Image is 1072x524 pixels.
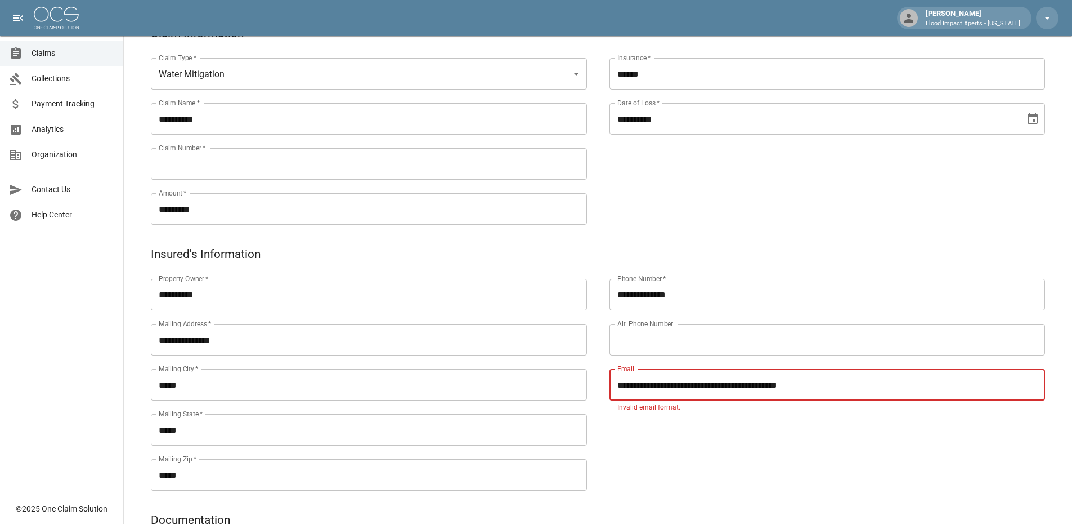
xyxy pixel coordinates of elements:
[159,454,197,464] label: Mailing Zip
[1021,108,1044,130] button: Choose date, selected date is Aug 8, 2025
[32,149,114,161] span: Organization
[617,274,666,283] label: Phone Number
[617,402,1038,414] p: Invalid email format.
[617,364,634,374] label: Email
[32,184,114,196] span: Contact Us
[159,188,187,198] label: Amount
[159,53,196,63] label: Claim Type
[159,364,199,374] label: Mailing City
[159,143,205,153] label: Claim Number
[926,19,1020,29] p: Flood Impact Xperts - [US_STATE]
[159,409,203,419] label: Mailing State
[32,123,114,135] span: Analytics
[921,8,1025,28] div: [PERSON_NAME]
[32,73,114,85] span: Collections
[617,98,660,108] label: Date of Loss
[16,503,107,514] div: © 2025 One Claim Solution
[7,7,29,29] button: open drawer
[617,53,651,63] label: Insurance
[159,274,209,283] label: Property Owner
[34,7,79,29] img: ocs-logo-white-transparent.png
[32,98,114,110] span: Payment Tracking
[32,47,114,59] span: Claims
[617,319,673,328] label: Alt. Phone Number
[159,98,200,108] label: Claim Name
[159,319,211,328] label: Mailing Address
[151,58,587,90] div: Water Mitigation
[32,209,114,221] span: Help Center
